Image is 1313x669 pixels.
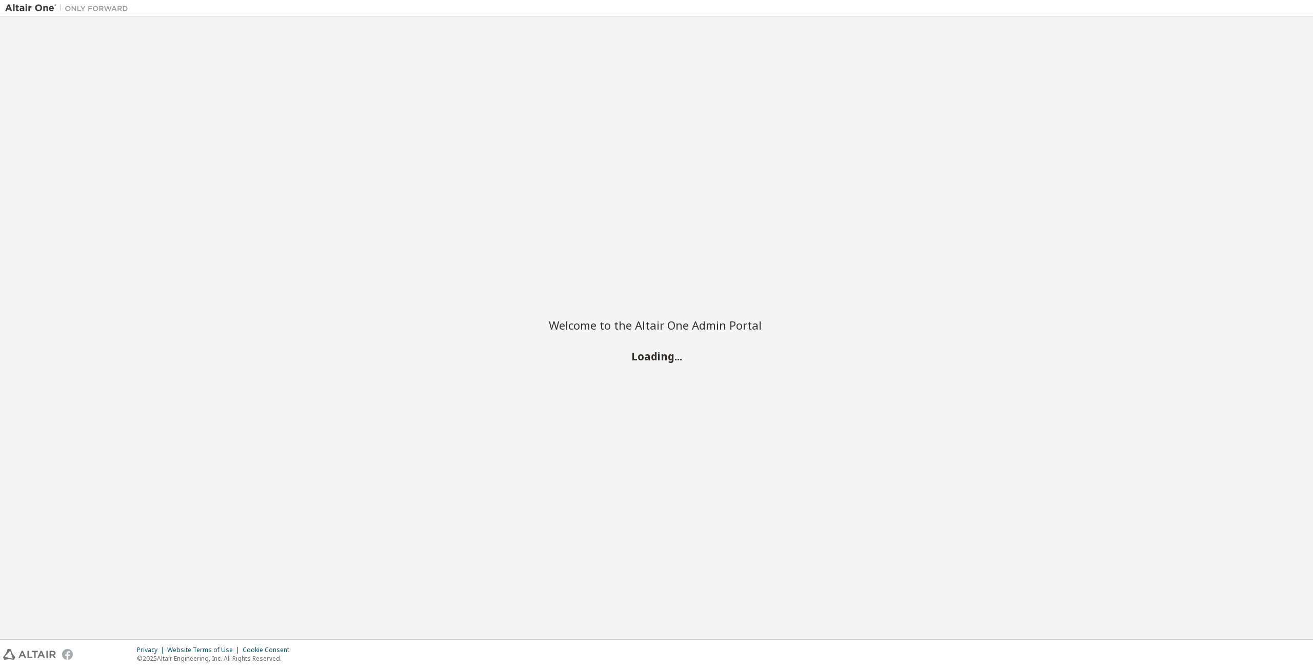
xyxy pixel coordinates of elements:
[3,649,56,660] img: altair_logo.svg
[167,646,243,654] div: Website Terms of Use
[137,646,167,654] div: Privacy
[549,318,764,332] h2: Welcome to the Altair One Admin Portal
[243,646,295,654] div: Cookie Consent
[62,649,73,660] img: facebook.svg
[5,3,133,13] img: Altair One
[549,349,764,362] h2: Loading...
[137,654,295,663] p: © 2025 Altair Engineering, Inc. All Rights Reserved.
